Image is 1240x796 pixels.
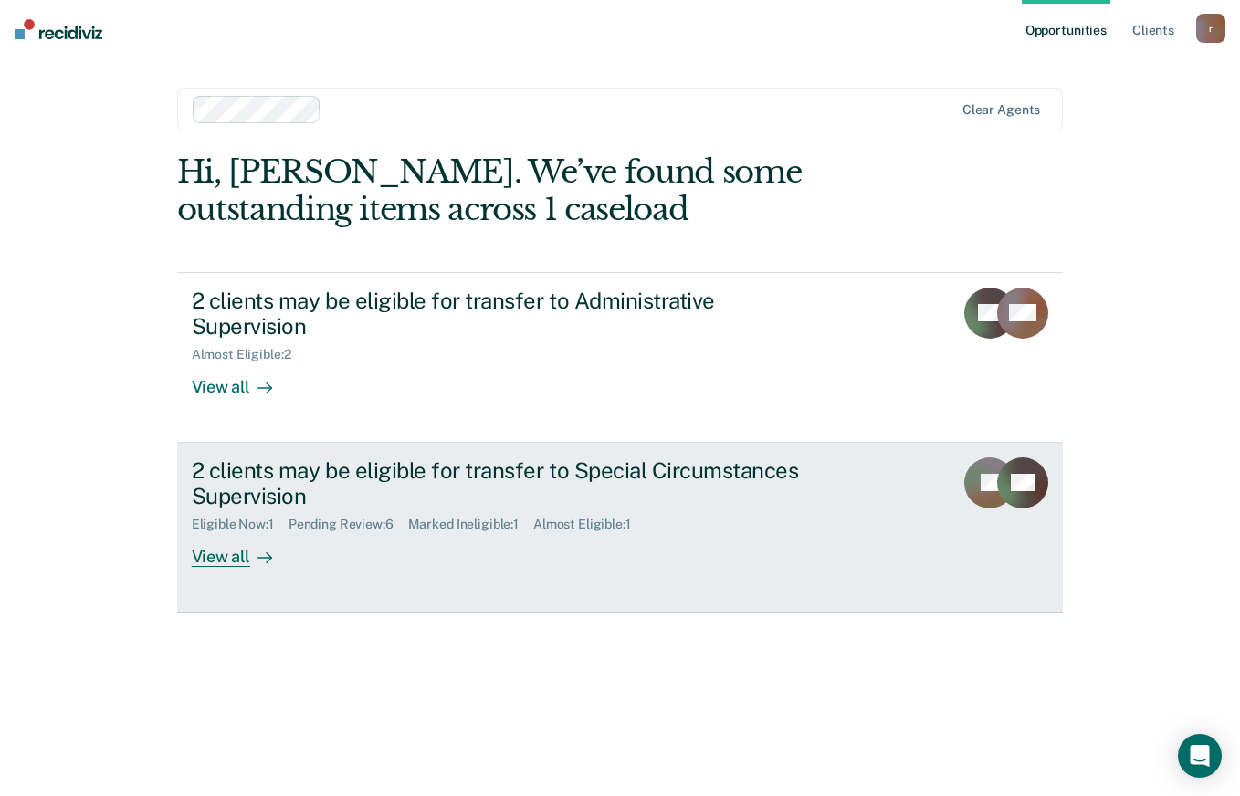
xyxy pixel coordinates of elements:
a: 2 clients may be eligible for transfer to Special Circumstances SupervisionEligible Now:1Pending ... [177,443,1064,613]
div: Pending Review : 6 [289,517,408,532]
div: Hi, [PERSON_NAME]. We’ve found some outstanding items across 1 caseload [177,153,886,228]
img: Recidiviz [15,19,102,39]
button: r [1196,14,1225,43]
div: Almost Eligible : 1 [533,517,646,532]
div: Open Intercom Messenger [1178,734,1222,778]
a: 2 clients may be eligible for transfer to Administrative SupervisionAlmost Eligible:2View all [177,272,1064,443]
div: Marked Ineligible : 1 [408,517,533,532]
div: View all [192,362,294,398]
div: View all [192,532,294,568]
div: Clear agents [962,102,1040,118]
div: 2 clients may be eligible for transfer to Administrative Supervision [192,288,833,340]
div: 2 clients may be eligible for transfer to Special Circumstances Supervision [192,457,833,510]
div: Almost Eligible : 2 [192,347,306,362]
div: Eligible Now : 1 [192,517,289,532]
